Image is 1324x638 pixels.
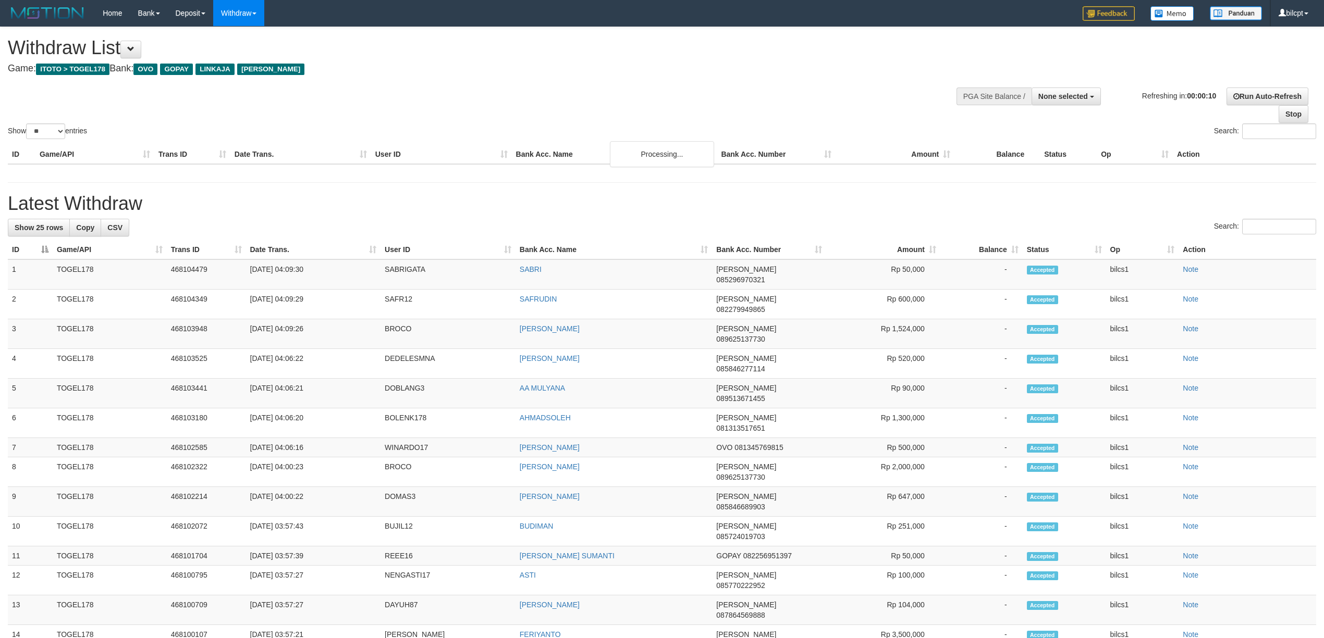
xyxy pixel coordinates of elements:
a: AHMADSOLEH [520,414,571,422]
select: Showentries [26,123,65,139]
span: Accepted [1027,266,1058,274]
td: - [940,290,1023,319]
a: Note [1183,552,1198,560]
td: TOGEL178 [53,408,167,438]
td: - [940,566,1023,595]
td: bilcs1 [1106,487,1179,517]
a: [PERSON_NAME] [520,324,580,333]
span: Accepted [1027,355,1058,364]
td: bilcs1 [1106,595,1179,625]
td: 468104479 [167,259,246,290]
span: [PERSON_NAME] [716,571,776,579]
td: TOGEL178 [53,487,167,517]
div: PGA Site Balance / [957,87,1032,105]
span: Copy 081345769815 to clipboard [734,443,783,452]
h4: Game: Bank: [8,64,872,74]
td: TOGEL178 [53,319,167,349]
span: [PERSON_NAME] [716,295,776,303]
th: Op [1097,145,1173,164]
span: Copy 085846689903 to clipboard [716,503,765,511]
td: Rp 50,000 [826,259,940,290]
th: Game/API: activate to sort column ascending [53,240,167,259]
td: [DATE] 03:57:43 [246,517,381,546]
td: bilcs1 [1106,349,1179,379]
td: TOGEL178 [53,595,167,625]
a: Note [1183,354,1198,362]
label: Search: [1214,219,1316,234]
td: bilcs1 [1106,457,1179,487]
a: [PERSON_NAME] [520,443,580,452]
td: 2 [8,290,53,319]
td: 468102214 [167,487,246,517]
button: None selected [1032,87,1101,105]
th: Bank Acc. Name: activate to sort column ascending [516,240,713,259]
td: [DATE] 04:00:23 [246,457,381,487]
img: Button%20Memo.svg [1150,6,1194,21]
a: BUDIMAN [520,522,554,530]
td: BROCO [381,457,516,487]
a: Note [1183,601,1198,609]
th: Game/API [35,145,154,164]
span: GOPAY [716,552,741,560]
td: - [940,517,1023,546]
span: Accepted [1027,444,1058,453]
td: DOMAS3 [381,487,516,517]
td: BROCO [381,319,516,349]
span: Copy 089625137730 to clipboard [716,335,765,343]
td: 3 [8,319,53,349]
label: Show entries [8,123,87,139]
th: Amount: activate to sort column ascending [826,240,940,259]
td: 6 [8,408,53,438]
th: Trans ID [154,145,230,164]
span: [PERSON_NAME] [716,324,776,333]
a: [PERSON_NAME] [520,462,580,471]
td: TOGEL178 [53,379,167,408]
img: Feedback.jpg [1083,6,1135,21]
td: bilcs1 [1106,408,1179,438]
td: 5 [8,379,53,408]
a: Note [1183,414,1198,422]
span: [PERSON_NAME] [716,601,776,609]
td: - [940,259,1023,290]
td: Rp 1,300,000 [826,408,940,438]
span: [PERSON_NAME] [716,522,776,530]
td: 468102072 [167,517,246,546]
td: REEE16 [381,546,516,566]
a: Note [1183,571,1198,579]
th: Date Trans.: activate to sort column ascending [246,240,381,259]
td: Rp 100,000 [826,566,940,595]
td: 468100709 [167,595,246,625]
td: Rp 1,524,000 [826,319,940,349]
a: Note [1183,462,1198,471]
span: Copy 087864569888 to clipboard [716,611,765,619]
span: Copy 089625137730 to clipboard [716,473,765,481]
span: Copy 082256951397 to clipboard [743,552,792,560]
a: Note [1183,522,1198,530]
span: [PERSON_NAME] [716,492,776,501]
th: Balance [954,145,1040,164]
td: [DATE] 04:06:16 [246,438,381,457]
td: - [940,595,1023,625]
td: 468102585 [167,438,246,457]
a: Note [1183,295,1198,303]
td: - [940,487,1023,517]
span: Accepted [1027,325,1058,334]
a: [PERSON_NAME] SUMANTI [520,552,615,560]
th: Trans ID: activate to sort column ascending [167,240,246,259]
span: GOPAY [160,64,193,75]
h1: Withdraw List [8,37,872,58]
a: Run Auto-Refresh [1227,87,1308,105]
td: Rp 2,000,000 [826,457,940,487]
td: Rp 500,000 [826,438,940,457]
td: 468103525 [167,349,246,379]
td: - [940,457,1023,487]
td: Rp 647,000 [826,487,940,517]
td: Rp 50,000 [826,546,940,566]
td: BUJIL12 [381,517,516,546]
th: User ID [371,145,512,164]
td: TOGEL178 [53,290,167,319]
th: Balance: activate to sort column ascending [940,240,1023,259]
td: 12 [8,566,53,595]
span: Accepted [1027,571,1058,580]
td: BOLENK178 [381,408,516,438]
